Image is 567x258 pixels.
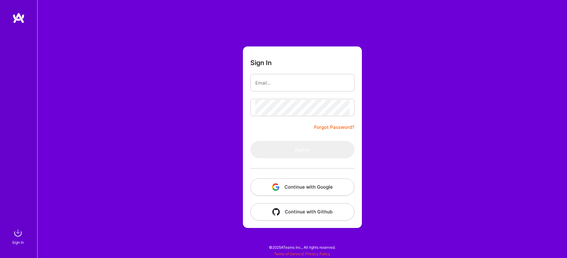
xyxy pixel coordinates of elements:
[272,208,280,216] img: icon
[37,239,567,255] div: © 2025 ATeams Inc., All rights reserved.
[12,239,24,246] div: Sign In
[250,141,354,158] button: Sign In
[274,251,330,256] span: |
[12,12,25,24] img: logo
[250,203,354,221] button: Continue with Github
[314,124,354,131] a: Forgot Password?
[255,75,349,91] input: Email...
[250,59,272,67] h3: Sign In
[13,227,24,246] a: sign inSign In
[305,251,330,256] a: Privacy Policy
[12,227,24,239] img: sign in
[272,183,279,191] img: icon
[274,251,303,256] a: Terms of Service
[250,178,354,196] button: Continue with Google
